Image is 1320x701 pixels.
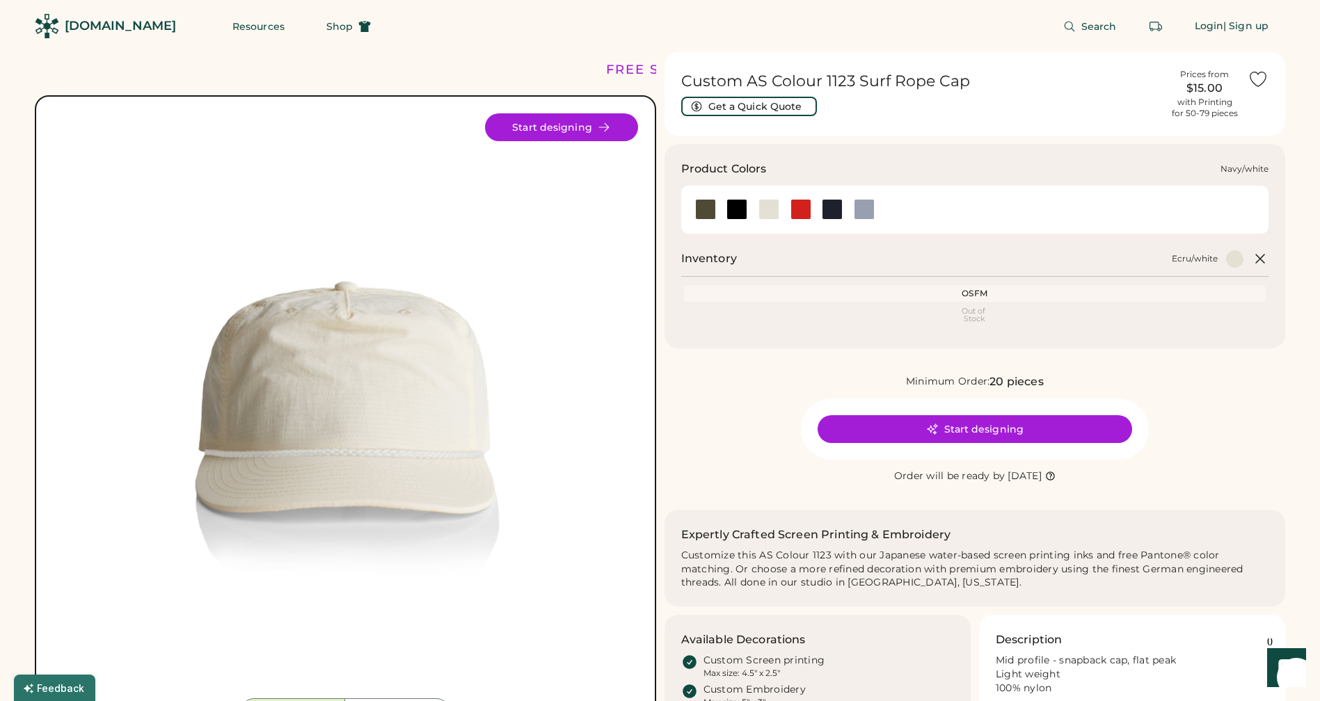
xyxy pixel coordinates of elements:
iframe: Front Chat [1254,638,1314,698]
button: Search [1047,13,1134,40]
h2: Expertly Crafted Screen Printing & Embroidery [681,526,951,543]
div: Custom Screen printing [703,654,825,668]
div: with Printing for 50-79 pieces [1172,97,1238,119]
button: Retrieve an order [1142,13,1170,40]
div: 20 pieces [989,373,1043,390]
div: Minimum Order: [906,375,990,389]
h3: Product Colors [681,161,767,177]
div: Out of Stock [687,307,1264,323]
div: FREE SHIPPING [606,61,726,79]
div: $15.00 [1170,80,1239,97]
div: 1123 Style Image [53,113,638,698]
button: Resources [216,13,301,40]
div: | Sign up [1223,19,1269,33]
div: Custom Embroidery [703,683,806,697]
div: Ecru/white [1172,253,1218,264]
div: Prices from [1180,69,1229,80]
button: Shop [310,13,388,40]
div: [DATE] [1008,469,1042,483]
button: Start designing [818,415,1132,443]
button: Get a Quick Quote [681,97,817,116]
span: Search [1081,22,1117,31]
h1: Custom AS Colour 1123 Surf Rope Cap [681,72,1162,91]
h3: Available Decorations [681,631,806,648]
div: [DOMAIN_NAME] [65,17,176,35]
div: Max size: 4.5" x 2.5" [703,668,780,679]
img: 1123 - Ecru/white Front Image [53,113,638,698]
h3: Description [996,631,1063,648]
div: Customize this AS Colour 1123 with our Japanese water-based screen printing inks and free Pantone... [681,549,1269,590]
div: Navy/white [1220,163,1269,175]
h2: Inventory [681,250,737,267]
button: Start designing [485,113,638,141]
span: Shop [326,22,353,31]
div: Order will be ready by [894,469,1005,483]
div: OSFM [687,288,1264,299]
div: Login [1195,19,1224,33]
img: Rendered Logo - Screens [35,14,59,38]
